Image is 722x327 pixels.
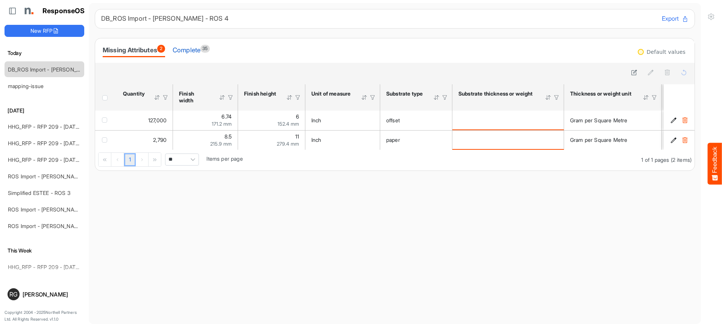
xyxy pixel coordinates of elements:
div: Go to last page [149,153,161,166]
td: 8.5 is template cell Column Header httpsnorthellcomontologiesmapping-rulesmeasurementhasfinishsiz... [173,130,238,150]
td: 2790 is template cell Column Header httpsnorthellcomontologiesmapping-rulesorderhasquantity [117,130,173,150]
div: Unit of measure [311,90,351,97]
a: Simplified ESTEE - ROS 3 [8,190,70,196]
a: ROS Import - [PERSON_NAME] - Final (short) [8,206,117,213]
div: Substrate type [386,90,423,97]
div: Go to first page [99,153,111,166]
a: DB_ROS Import - [PERSON_NAME] - ROS 4 [8,66,114,73]
span: 2 [157,45,165,53]
td: paper is template cell Column Header httpsnorthellcomontologiesmapping-rulesmaterialhassubstratem... [380,130,452,150]
div: Thickness or weight unit [570,90,633,97]
td: 127000 is template cell Column Header httpsnorthellcomontologiesmapping-rulesorderhasquantity [117,111,173,130]
div: Filter Icon [441,94,448,101]
button: New RFP [5,25,84,37]
p: Copyright 2004 - 2025 Northell Partners Ltd. All Rights Reserved. v 1.1.0 [5,309,84,322]
a: Page 1 of 1 Pages [124,153,136,167]
div: Filter Icon [162,94,169,101]
div: Default values [647,49,686,55]
span: offset [386,117,400,123]
td: offset is template cell Column Header httpsnorthellcomontologiesmapping-rulesmaterialhassubstrate... [380,111,452,130]
td: 6.74 is template cell Column Header httpsnorthellcomontologiesmapping-rulesmeasurementhasfinishsi... [173,111,238,130]
span: 6 [296,113,299,120]
span: (2 items) [671,157,692,163]
span: 6.74 [221,113,232,120]
button: Edit [670,136,677,144]
h6: [DATE] [5,106,84,115]
th: Header checkbox [95,84,117,111]
div: Filter Icon [651,94,658,101]
a: mapping-issue [8,83,44,89]
h1: ResponseOS [42,7,85,15]
span: 171.2 mm [212,121,232,127]
h6: This Week [5,246,84,255]
div: [PERSON_NAME] [23,292,81,297]
td: is template cell Column Header httpsnorthellcomontologiesmapping-rulesmaterialhasmaterialthicknes... [452,111,564,130]
a: HHG_RFP - RFP 209 - [DATE] - ROS TEST 3 (LITE) [8,157,132,163]
button: Delete [681,117,689,124]
span: Gram per Square Metre [570,117,627,123]
button: Feedback [708,143,722,184]
div: Finish height [244,90,276,97]
td: Inch is template cell Column Header httpsnorthellcomontologiesmapping-rulesmeasurementhasunitofme... [305,130,380,150]
div: Quantity [123,90,144,97]
span: Gram per Square Metre [570,137,627,143]
a: HHG_RFP - RFP 209 - [DATE] - ROS TEST 3 (LITE) [8,140,132,146]
h6: Today [5,49,84,57]
div: Complete [173,45,210,55]
span: 1 of 1 pages [641,157,669,163]
button: Export [662,14,689,24]
span: 8.5 [224,133,232,140]
div: Pager Container [95,150,695,170]
span: RG [9,291,18,297]
td: ea77081b-3690-4d37-9355-4189caabaeff is template cell Column Header [664,111,696,130]
td: 6 is template cell Column Header httpsnorthellcomontologiesmapping-rulesmeasurementhasfinishsizeh... [238,111,305,130]
td: Inch is template cell Column Header httpsnorthellcomontologiesmapping-rulesmeasurementhasunitofme... [305,111,380,130]
button: Delete [681,136,689,144]
td: 11 is template cell Column Header httpsnorthellcomontologiesmapping-rulesmeasurementhasfinishsize... [238,130,305,150]
span: Inch [311,117,322,123]
span: 127,000 [148,117,167,123]
h6: DB_ROS Import - [PERSON_NAME] - ROS 4 [101,15,656,22]
span: Inch [311,137,322,143]
span: 2,790 [153,137,167,143]
span: 35 [200,45,209,53]
span: Items per page [206,155,243,162]
div: Substrate thickness or weight [458,90,535,97]
div: Filter Icon [227,94,234,101]
img: Northell [21,3,36,18]
a: HHG_RFP - RFP 209 - [DATE] - ROS TEST 3 (LITE) [8,123,132,130]
td: Gram per Square Metre is template cell Column Header httpsnorthellcomontologiesmapping-rulesmater... [564,111,662,130]
td: Gram per Square Metre is template cell Column Header httpsnorthellcomontologiesmapping-rulesmater... [564,130,662,150]
span: paper [386,137,400,143]
button: Edit [670,117,677,124]
td: is template cell Column Header httpsnorthellcomontologiesmapping-rulesmaterialhasmaterialthicknes... [452,130,564,150]
span: 11 [295,133,299,140]
span: 215.9 mm [210,141,232,147]
div: Filter Icon [294,94,301,101]
a: ROS Import - [PERSON_NAME] - Final (short) [8,223,117,229]
span: Pagerdropdown [165,154,199,166]
div: Filter Icon [553,94,560,101]
div: Missing Attributes [103,45,165,55]
td: checkbox [95,111,117,130]
td: 3eae00c1-00b0-4fe4-9446-6e81dba6129e is template cell Column Header [664,130,696,150]
span: 279.4 mm [277,141,299,147]
div: Finish width [179,90,209,104]
div: Go to previous page [111,153,124,166]
div: Go to next page [136,153,149,166]
span: 152.4 mm [278,121,299,127]
td: checkbox [95,130,117,150]
a: ROS Import - [PERSON_NAME] - ROS 4 [8,173,105,179]
div: Filter Icon [369,94,376,101]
